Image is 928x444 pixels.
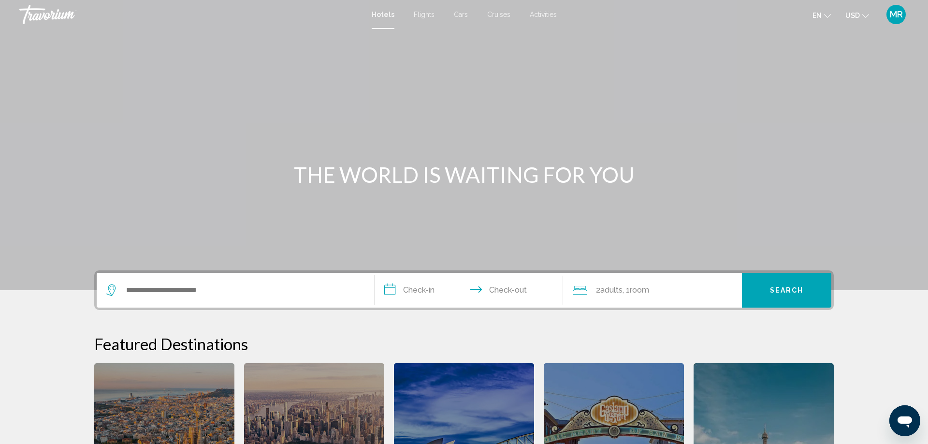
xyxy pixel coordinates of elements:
span: 2 [596,283,623,297]
span: USD [845,12,860,19]
h2: Featured Destinations [94,334,834,354]
button: User Menu [884,4,909,25]
iframe: Bouton de lancement de la fenêtre de messagerie [889,405,920,436]
span: , 1 [623,283,649,297]
span: en [812,12,822,19]
a: Cruises [487,11,510,18]
a: Activities [530,11,557,18]
div: Search widget [97,273,831,308]
button: Change language [812,8,831,22]
span: Room [630,285,649,295]
span: Adults [600,285,623,295]
h1: THE WORLD IS WAITING FOR YOU [283,162,645,187]
button: Check in and out dates [375,273,563,308]
a: Flights [414,11,435,18]
span: MR [890,10,903,19]
button: Change currency [845,8,869,22]
button: Travelers: 2 adults, 0 children [563,273,742,308]
a: Hotels [372,11,394,18]
a: Cars [454,11,468,18]
a: Travorium [19,5,362,24]
span: Search [770,287,804,295]
button: Search [742,273,831,308]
